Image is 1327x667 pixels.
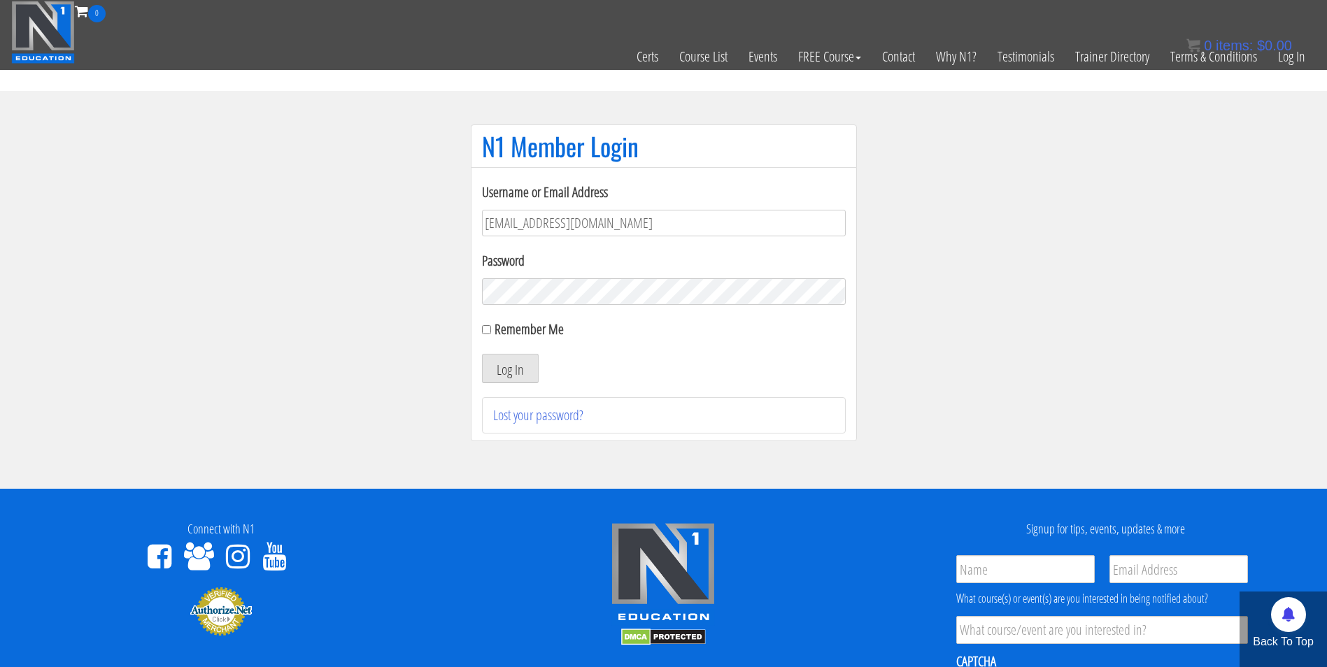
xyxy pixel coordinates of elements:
[482,354,539,383] button: Log In
[925,22,987,91] a: Why N1?
[956,555,1095,583] input: Name
[872,22,925,91] a: Contact
[1240,633,1327,650] p: Back To Top
[738,22,788,91] a: Events
[88,5,106,22] span: 0
[1268,22,1316,91] a: Log In
[1257,38,1292,53] bdi: 0.00
[1186,38,1200,52] img: icon11.png
[493,406,583,424] a: Lost your password?
[611,522,716,626] img: n1-edu-logo
[956,590,1248,607] div: What course(s) or event(s) are you interested in being notified about?
[190,586,253,636] img: Authorize.Net Merchant - Click to Verify
[495,320,564,338] label: Remember Me
[11,1,75,64] img: n1-education
[482,132,846,160] h1: N1 Member Login
[987,22,1065,91] a: Testimonials
[669,22,738,91] a: Course List
[1186,38,1292,53] a: 0 items: $0.00
[956,616,1248,644] input: What course/event are you interested in?
[1257,38,1265,53] span: $
[621,629,706,645] img: DMCA.com Protection Status
[895,522,1317,536] h4: Signup for tips, events, updates & more
[10,522,432,536] h4: Connect with N1
[75,1,106,20] a: 0
[1160,22,1268,91] a: Terms & Conditions
[626,22,669,91] a: Certs
[1204,38,1212,53] span: 0
[482,250,846,271] label: Password
[1065,22,1160,91] a: Trainer Directory
[1216,38,1253,53] span: items:
[482,182,846,203] label: Username or Email Address
[788,22,872,91] a: FREE Course
[1109,555,1248,583] input: Email Address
